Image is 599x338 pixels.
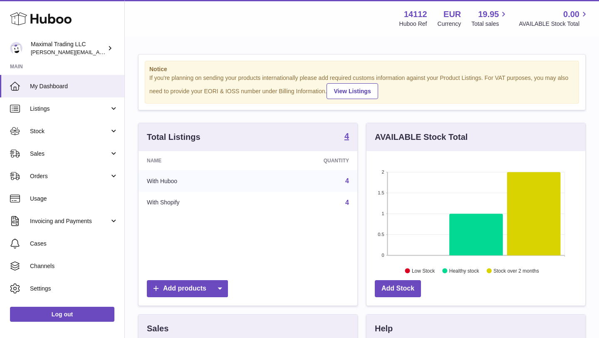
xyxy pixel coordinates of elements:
[327,83,378,99] a: View Listings
[381,169,384,174] text: 2
[381,253,384,258] text: 0
[438,20,461,28] div: Currency
[404,9,427,20] strong: 14112
[378,232,384,237] text: 0.5
[471,20,508,28] span: Total sales
[10,307,114,322] a: Log out
[519,9,589,28] a: 0.00 AVAILABLE Stock Total
[139,192,257,214] td: With Shopify
[30,82,118,90] span: My Dashboard
[147,323,168,334] h3: Sales
[443,9,461,20] strong: EUR
[139,151,257,170] th: Name
[519,20,589,28] span: AVAILABLE Stock Total
[30,240,118,248] span: Cases
[30,262,118,270] span: Channels
[493,268,539,273] text: Stock over 2 months
[30,285,118,293] span: Settings
[375,280,421,297] a: Add Stock
[149,74,574,99] div: If you're planning on sending your products internationally please add required customs informati...
[30,150,109,158] span: Sales
[375,132,468,143] h3: AVAILABLE Stock Total
[399,20,427,28] div: Huboo Ref
[563,9,579,20] span: 0.00
[30,217,109,225] span: Invoicing and Payments
[344,132,349,140] strong: 4
[381,211,384,216] text: 1
[10,42,22,55] img: scott@scottkanacher.com
[30,127,109,135] span: Stock
[345,177,349,184] a: 4
[412,268,435,273] text: Low Stock
[149,65,574,73] strong: Notice
[478,9,499,20] span: 19.95
[345,199,349,206] a: 4
[147,132,200,143] h3: Total Listings
[344,132,349,142] a: 4
[30,195,118,203] span: Usage
[30,172,109,180] span: Orders
[375,323,393,334] h3: Help
[471,9,508,28] a: 19.95 Total sales
[30,105,109,113] span: Listings
[449,268,480,273] text: Healthy stock
[378,190,384,195] text: 1.5
[31,40,106,56] div: Maximal Trading LLC
[139,170,257,192] td: With Huboo
[147,280,228,297] a: Add products
[257,151,357,170] th: Quantity
[31,49,167,55] span: [PERSON_NAME][EMAIL_ADDRESS][DOMAIN_NAME]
